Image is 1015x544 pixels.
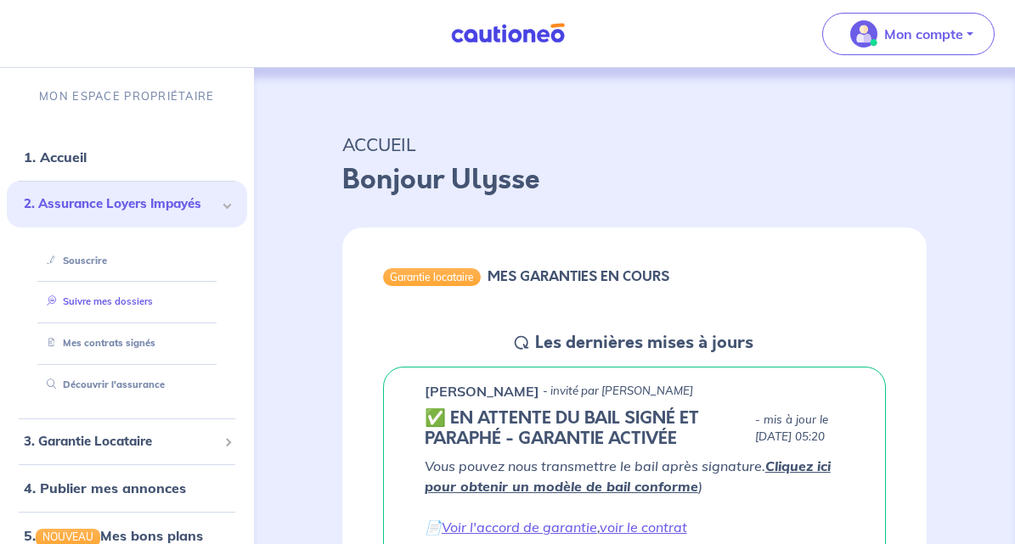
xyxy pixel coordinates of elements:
div: Garantie locataire [383,268,481,285]
em: Vous pouvez nous transmettre le bail après signature. ) [425,457,831,495]
div: Suivre mes dossiers [27,288,227,316]
div: Mes contrats signés [27,329,227,357]
em: 📄 , [425,519,687,536]
p: - mis à jour le [DATE] 05:20 [755,412,844,446]
h5: Les dernières mises à jours [535,333,753,353]
a: Découvrir l'assurance [40,379,165,390]
span: 2. Assurance Loyers Impayés [24,194,217,214]
h5: ✅️️️ EN ATTENTE DU BAIL SIGNÉ ET PARAPHÉ - GARANTIE ACTIVÉE [425,408,748,449]
h6: MES GARANTIES EN COURS [488,268,669,284]
a: Mes contrats signés [40,337,155,349]
div: 1. Accueil [7,140,247,174]
a: 4. Publier mes annonces [24,480,186,496]
p: Mon compte [884,24,963,44]
div: Souscrire [27,247,227,275]
a: Cliquez ici pour obtenir un modèle de bail conforme [425,457,831,495]
a: Suivre mes dossiers [40,295,153,307]
a: 1. Accueil [24,149,87,165]
div: state: CONTRACT-SIGNED, Context: IN-LANDLORD,IN-LANDLORD [425,408,844,449]
div: 2. Assurance Loyers Impayés [7,181,247,227]
button: illu_account_valid_menu.svgMon compte [822,13,995,55]
a: 5.NOUVEAUMes bons plans [24,527,203,544]
div: Découvrir l'assurance [27,371,227,399]
p: ACCUEIL [342,129,927,160]
p: MON ESPACE PROPRIÉTAIRE [39,88,214,104]
p: - invité par [PERSON_NAME] [543,383,693,400]
a: voir le contrat [600,519,687,536]
p: Bonjour Ulysse [342,160,927,200]
div: 3. Garantie Locataire [7,425,247,458]
a: Voir l'accord de garantie [442,519,597,536]
div: 4. Publier mes annonces [7,471,247,505]
span: 3. Garantie Locataire [24,432,217,451]
a: Souscrire [40,255,107,266]
img: illu_account_valid_menu.svg [850,20,877,48]
p: [PERSON_NAME] [425,381,539,401]
img: Cautioneo [444,23,572,44]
